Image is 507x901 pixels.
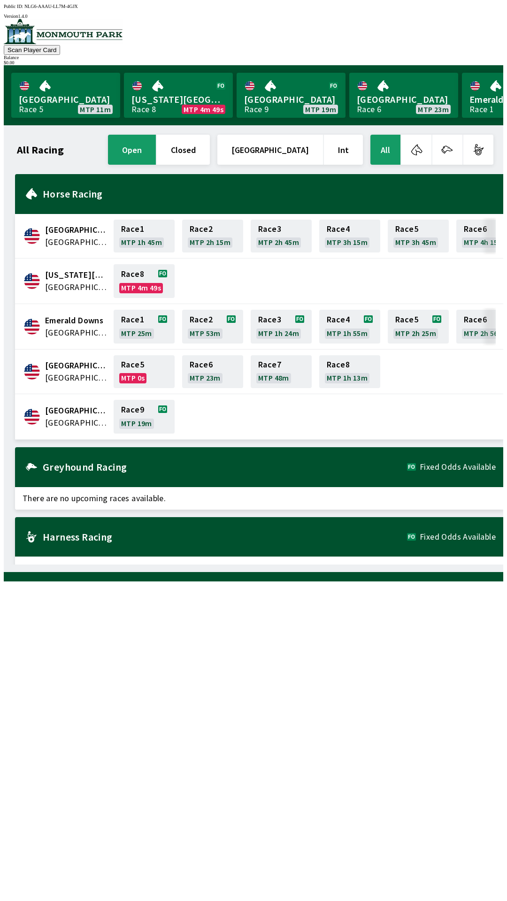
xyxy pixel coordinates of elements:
[19,93,113,106] span: [GEOGRAPHIC_DATA]
[190,316,213,323] span: Race 2
[395,329,436,337] span: MTP 2h 25m
[464,316,487,323] span: Race 6
[4,45,60,55] button: Scan Player Card
[190,374,221,382] span: MTP 23m
[45,269,108,281] span: Delaware Park
[157,135,210,165] button: closed
[121,361,144,368] span: Race 5
[121,406,144,413] span: Race 9
[357,106,381,113] div: Race 6
[131,93,225,106] span: [US_STATE][GEOGRAPHIC_DATA]
[121,225,144,233] span: Race 1
[114,310,175,344] a: Race1MTP 25m
[45,372,108,384] span: United States
[4,14,503,19] div: Version 1.4.0
[184,106,223,113] span: MTP 4m 49s
[121,329,152,337] span: MTP 25m
[244,93,338,106] span: [GEOGRAPHIC_DATA]
[370,135,400,165] button: All
[327,238,368,246] span: MTP 3h 15m
[251,310,312,344] a: Race3MTP 1h 24m
[327,316,350,323] span: Race 4
[190,361,213,368] span: Race 6
[114,355,175,388] a: Race5MTP 0s
[19,106,43,113] div: Race 5
[327,374,368,382] span: MTP 1h 13m
[319,310,380,344] a: Race4MTP 1h 55m
[182,220,243,252] a: Race2MTP 2h 15m
[319,355,380,388] a: Race8MTP 1h 13m
[305,106,336,113] span: MTP 19m
[121,374,145,382] span: MTP 0s
[121,420,152,427] span: MTP 19m
[108,135,156,165] button: open
[124,73,233,118] a: [US_STATE][GEOGRAPHIC_DATA]Race 8MTP 4m 49s
[45,236,108,248] span: United States
[395,225,418,233] span: Race 5
[45,327,108,339] span: United States
[237,73,346,118] a: [GEOGRAPHIC_DATA]Race 9MTP 19m
[114,400,175,434] a: Race9MTP 19m
[420,533,496,541] span: Fixed Odds Available
[4,4,503,9] div: Public ID:
[324,135,363,165] button: Int
[45,314,108,327] span: Emerald Downs
[395,238,436,246] span: MTP 3h 45m
[80,106,111,113] span: MTP 11m
[131,106,156,113] div: Race 8
[45,417,108,429] span: United States
[11,73,120,118] a: [GEOGRAPHIC_DATA]Race 5MTP 11m
[388,310,449,344] a: Race5MTP 2h 25m
[464,329,505,337] span: MTP 2h 56m
[258,361,281,368] span: Race 7
[388,220,449,252] a: Race5MTP 3h 45m
[258,329,299,337] span: MTP 1h 24m
[469,106,494,113] div: Race 1
[121,238,162,246] span: MTP 1h 45m
[43,190,496,198] h2: Horse Racing
[349,73,458,118] a: [GEOGRAPHIC_DATA]Race 6MTP 23m
[258,374,289,382] span: MTP 48m
[327,361,350,368] span: Race 8
[190,238,230,246] span: MTP 2h 15m
[244,106,269,113] div: Race 9
[45,281,108,293] span: United States
[327,329,368,337] span: MTP 1h 55m
[121,284,161,291] span: MTP 4m 49s
[258,225,281,233] span: Race 3
[114,220,175,252] a: Race1MTP 1h 45m
[182,355,243,388] a: Race6MTP 23m
[251,355,312,388] a: Race7MTP 48m
[4,60,503,65] div: $ 0.00
[114,264,175,298] a: Race8MTP 4m 49s
[182,310,243,344] a: Race2MTP 53m
[464,238,505,246] span: MTP 4h 15m
[4,19,123,44] img: venue logo
[15,557,503,579] span: There are no upcoming races available.
[217,135,323,165] button: [GEOGRAPHIC_DATA]
[418,106,449,113] span: MTP 23m
[258,316,281,323] span: Race 3
[190,329,221,337] span: MTP 53m
[319,220,380,252] a: Race4MTP 3h 15m
[45,405,108,417] span: Monmouth Park
[4,55,503,60] div: Balance
[357,93,451,106] span: [GEOGRAPHIC_DATA]
[258,238,299,246] span: MTP 2h 45m
[15,487,503,510] span: There are no upcoming races available.
[43,533,407,541] h2: Harness Racing
[251,220,312,252] a: Race3MTP 2h 45m
[17,146,64,153] h1: All Racing
[464,225,487,233] span: Race 6
[190,225,213,233] span: Race 2
[395,316,418,323] span: Race 5
[43,463,407,471] h2: Greyhound Racing
[45,224,108,236] span: Canterbury Park
[121,270,144,278] span: Race 8
[327,225,350,233] span: Race 4
[420,463,496,471] span: Fixed Odds Available
[45,359,108,372] span: Fairmount Park
[121,316,144,323] span: Race 1
[24,4,78,9] span: NLG6-AAAU-LL7M-4GJX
